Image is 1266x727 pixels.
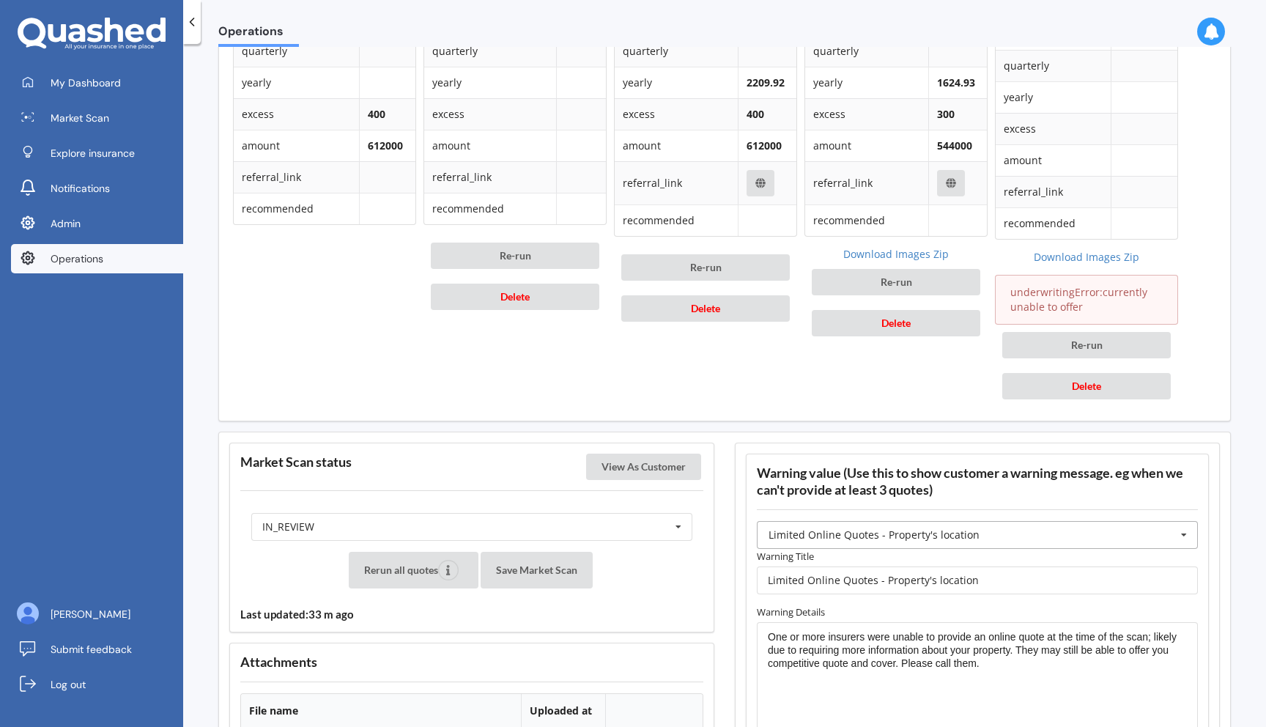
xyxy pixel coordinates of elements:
button: Delete [431,284,599,310]
td: recommended [234,193,359,224]
button: Save Market Scan [481,552,593,588]
td: quarterly [996,50,1111,81]
a: [PERSON_NAME] [11,599,183,629]
td: yearly [615,67,738,98]
a: Submit feedback [11,635,183,664]
td: amount [996,144,1111,176]
td: amount [615,130,738,161]
td: quarterly [805,35,928,67]
td: quarterly [424,35,556,67]
a: Admin [11,209,183,238]
button: Rerun all quotes [349,552,478,588]
h3: Attachments [240,654,703,671]
button: Delete [621,295,790,322]
a: Operations [11,244,183,273]
td: yearly [996,81,1111,113]
td: yearly [424,67,556,98]
b: 544000 [937,139,972,152]
td: yearly [234,67,359,98]
span: Delete [691,302,720,314]
span: Explore insurance [51,146,135,160]
span: Log out [51,677,86,692]
button: Re-run [621,254,790,281]
a: My Dashboard [11,68,183,97]
span: Delete [500,290,530,303]
a: Log out [11,670,183,699]
span: Admin [51,216,81,231]
input: Warning title... [757,567,1198,594]
span: Delete [1072,380,1101,392]
td: excess [424,98,556,130]
td: referral_link [996,176,1111,207]
label: Warning Title [757,549,1198,564]
h4: Last updated: 33 m ago [240,608,703,621]
img: ALV-UjU6YHOUIM1AGx_4vxbOkaOq-1eqc8a3URkVIJkc_iWYmQ98kTe7fc9QMVOBV43MoXmOPfWPN7JjnmUwLuIGKVePaQgPQ... [17,602,39,624]
h3: Market Scan status [240,454,352,470]
td: excess [234,98,359,130]
b: 300 [937,107,955,121]
h3: Warning value (Use this to show customer a warning message. eg when we can't provide at least 3 q... [757,465,1198,498]
td: excess [996,113,1111,144]
span: Delete [881,317,911,329]
td: referral_link [805,161,928,204]
td: recommended [996,207,1111,239]
b: 612000 [747,139,782,152]
td: recommended [805,204,928,236]
b: 1624.93 [937,75,975,89]
span: [PERSON_NAME] [51,607,130,621]
td: excess [805,98,928,130]
a: Market Scan [11,103,183,133]
td: recommended [424,193,556,224]
td: referral_link [234,161,359,193]
a: Explore insurance [11,139,183,168]
span: Operations [51,251,103,266]
b: 400 [368,107,385,121]
a: Download Images Zip [804,247,988,262]
td: referral_link [615,161,738,204]
div: Limited Online Quotes - Property's location [769,530,980,540]
span: Operations [218,24,299,44]
b: 2209.92 [747,75,785,89]
a: Download Images Zip [995,250,1178,265]
td: recommended [615,204,738,236]
td: quarterly [615,35,738,67]
b: 612000 [368,139,403,152]
span: Submit feedback [51,642,132,657]
p: underwritingError:currently unable to offer [1010,285,1163,314]
div: IN_REVIEW [262,522,314,532]
span: Market Scan [51,111,109,125]
td: referral_link [424,161,556,193]
span: Notifications [51,181,110,196]
td: amount [234,130,359,161]
button: Delete [1002,373,1171,399]
td: amount [805,130,928,161]
td: amount [424,130,556,161]
b: 400 [747,107,764,121]
label: Warning Details [757,605,1198,619]
td: yearly [805,67,928,98]
span: My Dashboard [51,75,121,90]
button: Re-run [431,243,599,269]
button: Delete [812,310,980,336]
button: Re-run [812,269,980,295]
button: Re-run [1002,332,1171,358]
a: View As Customer [586,460,704,473]
button: View As Customer [586,454,701,480]
td: quarterly [234,35,359,67]
td: excess [615,98,738,130]
a: Notifications [11,174,183,203]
